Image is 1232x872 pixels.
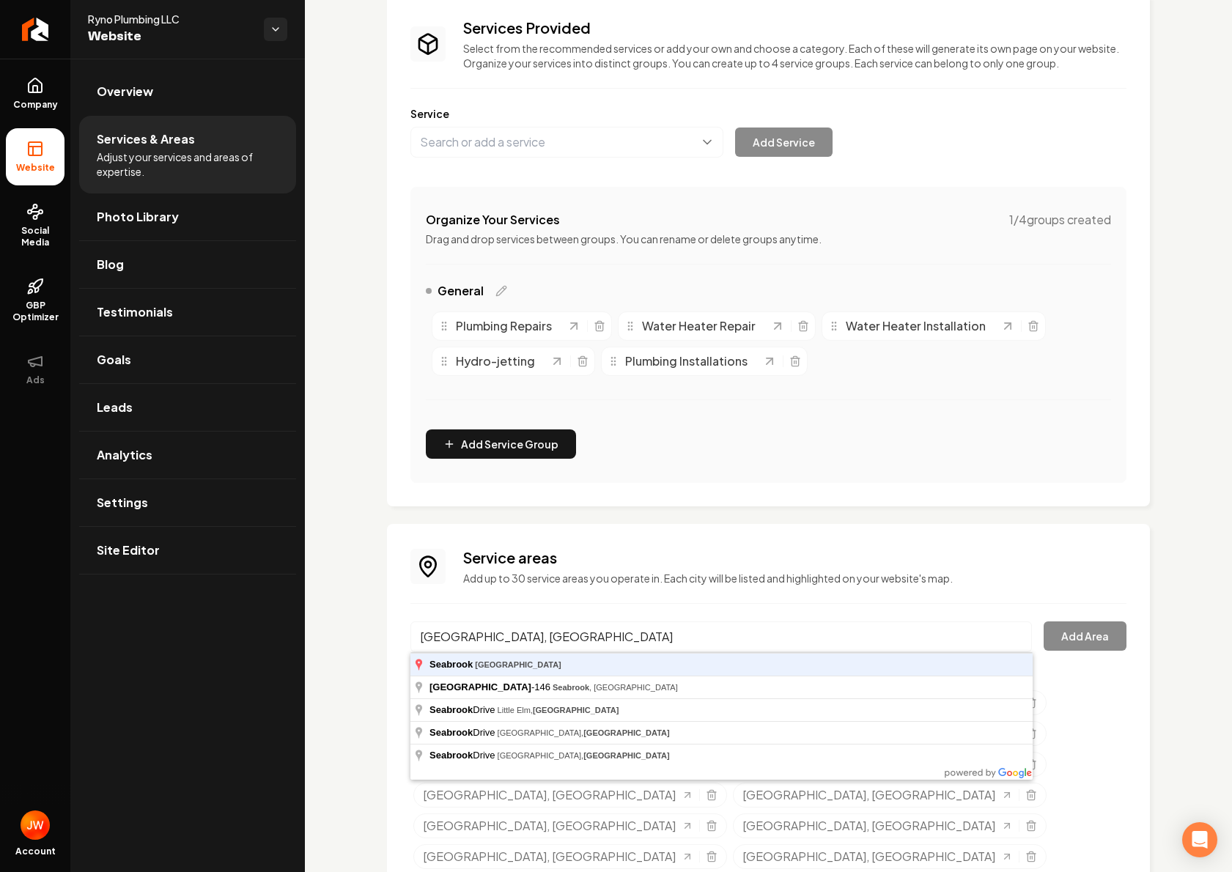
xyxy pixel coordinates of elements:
[7,99,64,111] span: Company
[625,352,748,370] span: Plumbing Installations
[6,191,64,260] a: Social Media
[88,12,252,26] span: Ryno Plumbing LLC
[10,162,61,174] span: Website
[438,282,484,300] span: General
[742,817,1013,835] a: [GEOGRAPHIC_DATA], [GEOGRAPHIC_DATA]
[429,727,473,738] span: Seabrook
[6,266,64,335] a: GBP Optimizer
[423,848,676,865] span: [GEOGRAPHIC_DATA], [GEOGRAPHIC_DATA]
[88,26,252,47] span: Website
[410,621,1032,652] input: Search for a city, county, or neighborhood...
[498,728,670,737] span: [GEOGRAPHIC_DATA],
[475,660,561,669] span: [GEOGRAPHIC_DATA]
[583,751,670,760] span: [GEOGRAPHIC_DATA]
[553,683,678,692] span: , [GEOGRAPHIC_DATA]
[22,18,49,41] img: Rebolt Logo
[456,317,552,335] span: Plumbing Repairs
[79,289,296,336] a: Testimonials
[97,542,160,559] span: Site Editor
[429,727,498,738] span: Drive
[642,317,756,335] span: Water Heater Repair
[21,810,50,840] button: Open user button
[6,341,64,398] button: Ads
[79,336,296,383] a: Goals
[15,846,56,857] span: Account
[583,728,670,737] span: [GEOGRAPHIC_DATA]
[1182,822,1217,857] div: Open Intercom Messenger
[429,681,553,692] span: -146
[423,786,693,804] a: [GEOGRAPHIC_DATA], [GEOGRAPHIC_DATA]
[79,527,296,574] a: Site Editor
[97,256,124,273] span: Blog
[97,130,195,148] span: Services & Areas
[498,751,670,760] span: [GEOGRAPHIC_DATA],
[742,848,995,865] span: [GEOGRAPHIC_DATA], [GEOGRAPHIC_DATA]
[79,68,296,115] a: Overview
[79,479,296,526] a: Settings
[97,399,133,416] span: Leads
[429,750,498,761] span: Drive
[79,384,296,431] a: Leads
[846,317,986,335] span: Water Heater Installation
[79,432,296,479] a: Analytics
[533,706,619,714] span: [GEOGRAPHIC_DATA]
[742,817,995,835] span: [GEOGRAPHIC_DATA], [GEOGRAPHIC_DATA]
[742,786,1013,804] a: [GEOGRAPHIC_DATA], [GEOGRAPHIC_DATA]
[608,352,762,370] div: Plumbing Installations
[828,317,1000,335] div: Water Heater Installation
[410,106,1126,121] label: Service
[6,225,64,248] span: Social Media
[429,704,473,715] span: Seabrook
[21,810,50,840] img: John Williams
[553,683,589,692] span: Seabrook
[426,429,576,459] button: Add Service Group
[97,83,153,100] span: Overview
[498,706,619,714] span: Little Elm,
[423,817,693,835] a: [GEOGRAPHIC_DATA], [GEOGRAPHIC_DATA]
[79,241,296,288] a: Blog
[426,232,1111,246] p: Drag and drop services between groups. You can rename or delete groups anytime.
[624,317,770,335] div: Water Heater Repair
[423,848,693,865] a: [GEOGRAPHIC_DATA], [GEOGRAPHIC_DATA]
[438,317,567,335] div: Plumbing Repairs
[438,352,550,370] div: Hydro-jetting
[97,303,173,321] span: Testimonials
[6,300,64,323] span: GBP Optimizer
[97,446,152,464] span: Analytics
[97,208,179,226] span: Photo Library
[426,211,560,229] h4: Organize Your Services
[429,750,473,761] span: Seabrook
[429,704,498,715] span: Drive
[463,547,1126,568] h3: Service areas
[6,65,64,122] a: Company
[742,848,1013,865] a: [GEOGRAPHIC_DATA], [GEOGRAPHIC_DATA]
[463,571,1126,585] p: Add up to 30 service areas you operate in. Each city will be listed and highlighted on your websi...
[97,494,148,511] span: Settings
[429,681,531,692] span: [GEOGRAPHIC_DATA]
[463,18,1126,38] h3: Services Provided
[742,786,995,804] span: [GEOGRAPHIC_DATA], [GEOGRAPHIC_DATA]
[423,786,676,804] span: [GEOGRAPHIC_DATA], [GEOGRAPHIC_DATA]
[79,193,296,240] a: Photo Library
[423,817,676,835] span: [GEOGRAPHIC_DATA], [GEOGRAPHIC_DATA]
[21,374,51,386] span: Ads
[1009,211,1111,229] span: 1 / 4 groups created
[463,41,1126,70] p: Select from the recommended services or add your own and choose a category. Each of these will ge...
[97,351,131,369] span: Goals
[429,659,473,670] span: Seabrook
[97,149,279,179] span: Adjust your services and areas of expertise.
[456,352,535,370] span: Hydro-jetting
